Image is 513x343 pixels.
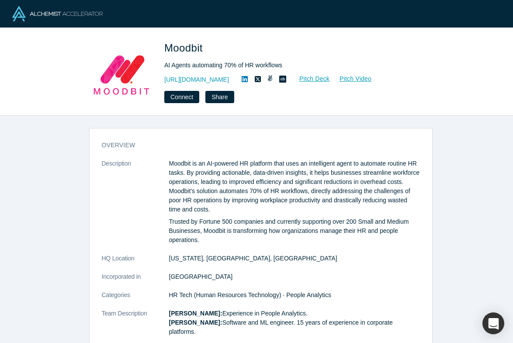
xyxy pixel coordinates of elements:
[91,40,152,101] img: Moodbit's Logo
[205,91,234,103] button: Share
[169,309,420,336] p: Experience in People Analytics. Software and ML engineer. 15 years of experience in corporate pla...
[102,272,169,291] dt: Incorporated in
[164,42,206,54] span: Moodbit
[102,254,169,272] dt: HQ Location
[169,272,420,281] dd: [GEOGRAPHIC_DATA]
[102,291,169,309] dt: Categories
[12,6,103,21] img: Alchemist Logo
[164,75,229,84] a: [URL][DOMAIN_NAME]
[164,61,409,70] div: AI Agents automating 70% of HR workflows
[164,91,199,103] button: Connect
[290,74,330,84] a: Pitch Deck
[169,319,222,326] strong: [PERSON_NAME]:
[169,291,331,298] span: HR Tech (Human Resources Technology) · People Analytics
[102,159,169,254] dt: Description
[169,159,420,214] p: Moodbit is an AI-powered HR platform that uses an intelligent agent to automate routine HR tasks....
[169,310,222,317] strong: [PERSON_NAME]:
[169,254,420,263] dd: [US_STATE], [GEOGRAPHIC_DATA], [GEOGRAPHIC_DATA]
[102,141,408,150] h3: overview
[330,74,372,84] a: Pitch Video
[169,217,420,245] p: Trusted by Fortune 500 companies and currently supporting over 200 Small and Medium Businesses, M...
